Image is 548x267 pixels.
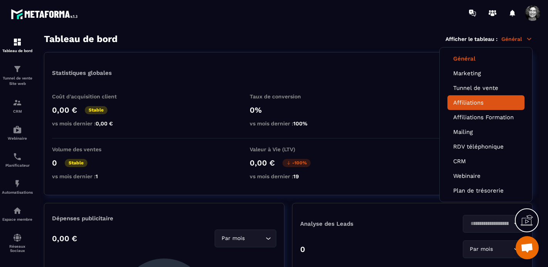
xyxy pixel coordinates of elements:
[11,7,80,21] img: logo
[501,35,533,42] p: Général
[293,173,299,179] span: 19
[13,125,22,134] img: automations
[65,159,87,167] p: Stable
[13,179,22,188] img: automations
[2,136,33,140] p: Webinaire
[2,163,33,167] p: Planificateur
[13,37,22,47] img: formation
[52,105,77,115] p: 0,00 €
[44,34,118,44] h3: Tableau de bord
[250,105,327,115] p: 0%
[2,92,33,119] a: formationformationCRM
[2,59,33,92] a: formationformationTunnel de vente Site web
[445,36,498,42] p: Afficher le tableau :
[300,245,305,254] p: 0
[13,98,22,107] img: formation
[215,230,276,247] div: Search for option
[2,244,33,253] p: Réseaux Sociaux
[282,159,311,167] p: -100%
[220,234,246,243] span: Par mois
[2,173,33,200] a: automationsautomationsAutomatisations
[453,55,519,62] a: Général
[2,49,33,53] p: Tableau de bord
[52,158,57,167] p: 0
[2,109,33,113] p: CRM
[52,146,129,152] p: Volume des ventes
[13,206,22,215] img: automations
[453,187,519,194] a: Plan de trésorerie
[2,217,33,221] p: Espace membre
[2,227,33,259] a: social-networksocial-networkRéseaux Sociaux
[516,236,539,259] div: Ouvrir le chat
[13,64,22,74] img: formation
[453,99,519,106] a: Affiliations
[85,106,108,114] p: Stable
[453,143,519,150] a: RDV téléphonique
[2,200,33,227] a: automationsautomationsEspace membre
[52,120,129,127] p: vs mois dernier :
[453,84,519,91] a: Tunnel de vente
[13,152,22,161] img: scheduler
[52,234,77,243] p: 0,00 €
[246,234,264,243] input: Search for option
[2,119,33,146] a: automationsautomationsWebinaire
[250,93,327,100] p: Taux de conversion
[453,114,519,121] a: Affiliations Formation
[300,220,412,227] p: Analyse des Leads
[494,245,512,253] input: Search for option
[453,158,519,165] a: CRM
[52,173,129,179] p: vs mois dernier :
[2,190,33,194] p: Automatisations
[96,173,98,179] span: 1
[2,76,33,86] p: Tunnel de vente Site web
[52,93,129,100] p: Coût d'acquisition client
[13,233,22,242] img: social-network
[96,120,113,127] span: 0,00 €
[463,215,524,233] div: Search for option
[250,158,275,167] p: 0,00 €
[453,128,519,135] a: Mailing
[453,70,519,77] a: Marketing
[250,173,327,179] p: vs mois dernier :
[250,120,327,127] p: vs mois dernier :
[52,215,276,222] p: Dépenses publicitaire
[468,245,494,253] span: Par mois
[463,240,524,258] div: Search for option
[250,146,327,152] p: Valeur à Vie (LTV)
[468,220,512,228] input: Search for option
[453,172,519,179] a: Webinaire
[2,146,33,173] a: schedulerschedulerPlanificateur
[2,32,33,59] a: formationformationTableau de bord
[52,69,112,76] p: Statistiques globales
[293,120,308,127] span: 100%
